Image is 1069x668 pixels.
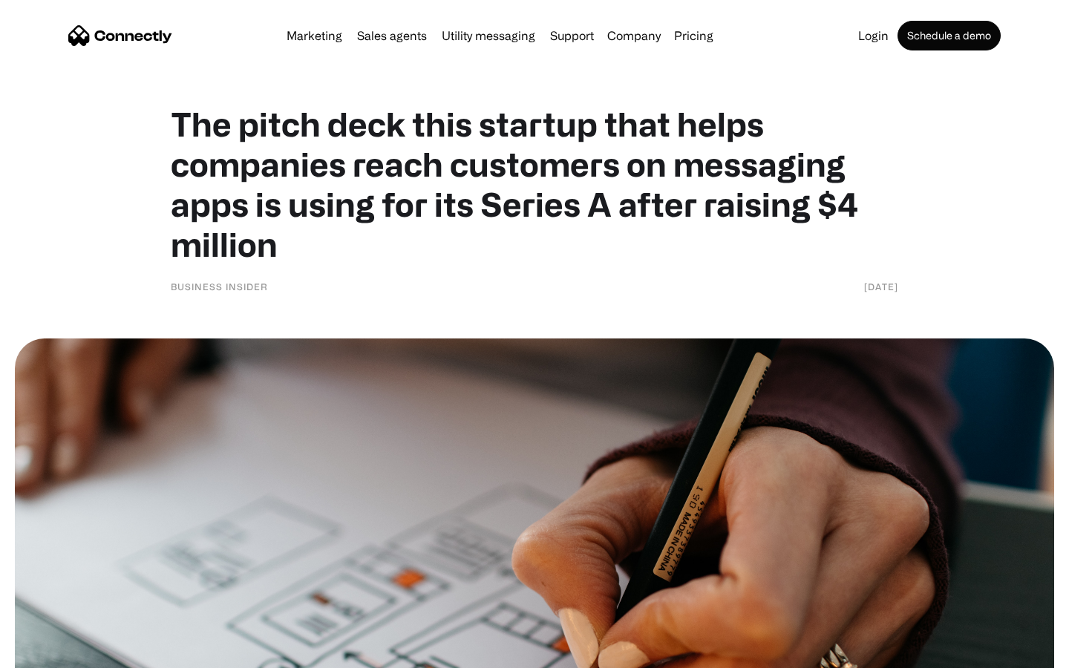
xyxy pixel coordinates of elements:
[544,30,600,42] a: Support
[436,30,541,42] a: Utility messaging
[668,30,719,42] a: Pricing
[171,279,268,294] div: Business Insider
[171,104,898,264] h1: The pitch deck this startup that helps companies reach customers on messaging apps is using for i...
[607,25,661,46] div: Company
[864,279,898,294] div: [DATE]
[852,30,895,42] a: Login
[281,30,348,42] a: Marketing
[15,642,89,663] aside: Language selected: English
[351,30,433,42] a: Sales agents
[30,642,89,663] ul: Language list
[898,21,1001,50] a: Schedule a demo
